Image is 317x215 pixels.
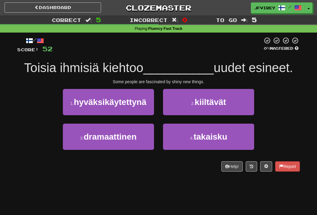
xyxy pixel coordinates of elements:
button: 2.kiiltävät [163,89,254,115]
span: / [288,5,291,9]
small: 2 . [191,101,195,106]
span: __________ [143,61,214,75]
button: Help! [221,161,243,172]
span: kiiltävät [195,97,226,107]
button: 1.hyväksikäytettynä [63,89,154,115]
span: Toisia ihmisiä kiehtoo [24,61,143,75]
a: Clozemaster [110,2,207,13]
button: Report [275,161,300,172]
button: 4.takaisku [163,124,254,150]
span: dramaattinen [84,132,137,141]
span: Correct [52,17,81,23]
span: 5 [252,16,257,23]
span: 0 [182,16,187,23]
button: Round history (alt+y) [246,161,257,172]
span: To go [216,17,237,23]
button: 3.dramaattinen [63,124,154,150]
span: jfvirey [254,5,275,11]
strong: Fluency Fast Track [148,27,182,31]
span: takaisku [193,132,227,141]
div: / [17,37,53,44]
small: 4 . [190,136,194,141]
small: 1 . [70,101,74,106]
span: 52 [42,45,53,52]
span: Score: [17,47,39,52]
span: 5 [96,16,101,23]
span: 0 % [264,46,270,51]
span: Incorrect [130,17,168,23]
span: uudet esineet. [214,61,293,75]
small: 3 . [80,136,84,141]
div: Mastered [263,46,300,51]
span: : [241,17,248,23]
span: : [172,17,178,23]
span: : [85,17,92,23]
a: jfvirey / [251,2,305,13]
div: Some people are fascinated by shiny new things. [17,79,300,85]
a: Dashboard [5,2,101,13]
span: hyväksikäytettynä [74,97,146,107]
